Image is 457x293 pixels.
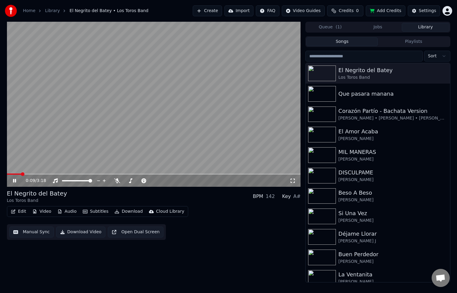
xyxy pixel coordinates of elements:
div: [PERSON_NAME] [338,279,447,285]
button: Open Dual Screen [108,227,164,237]
div: Buen Perdedor [338,250,447,259]
div: 142 [266,193,275,200]
button: Add Credits [366,5,405,16]
a: Open chat [432,269,450,287]
a: Home [23,8,35,14]
button: Library [402,23,449,32]
button: Video Guides [282,5,325,16]
div: A# [293,193,301,200]
div: La Ventanita [338,270,447,279]
div: Cloud Library [156,209,184,215]
div: [PERSON_NAME] [338,156,447,162]
div: DISCULPAME [338,168,447,177]
div: El Negrito del Batey [7,189,67,198]
div: [PERSON_NAME] J [338,238,447,244]
button: Songs [306,37,378,46]
div: [PERSON_NAME] [338,177,447,183]
div: Los Toros Band [338,75,447,81]
div: [PERSON_NAME] • [PERSON_NAME] • [PERSON_NAME] [338,115,447,121]
button: Playlists [378,37,449,46]
button: Subtitles [80,207,111,216]
div: Corazón Partío - Bachata Version [338,107,447,115]
div: Settings [419,8,436,14]
span: Credits [339,8,353,14]
button: Download Video [56,227,105,237]
button: Credits0 [327,5,363,16]
button: Edit [8,207,29,216]
div: Si Una Vez [338,209,447,218]
div: BPM [253,193,263,200]
div: Beso A Beso [338,189,447,197]
button: Manual Sync [9,227,54,237]
div: [PERSON_NAME] [338,259,447,265]
div: Key [282,193,291,200]
span: Sort [428,53,437,59]
span: 0:09 [26,178,35,184]
div: Los Toros Band [7,198,67,204]
span: 3:18 [37,178,46,184]
div: [PERSON_NAME] [338,136,447,142]
div: MIL MANERAS [338,148,447,156]
span: ( 1 ) [336,24,342,30]
button: Import [224,5,253,16]
div: [PERSON_NAME] [338,218,447,224]
img: youka [5,5,17,17]
span: 0 [356,8,359,14]
div: [PERSON_NAME] [338,197,447,203]
nav: breadcrumb [23,8,148,14]
button: Audio [55,207,79,216]
button: Create [193,5,222,16]
div: El Amor Acaba [338,127,447,136]
button: Download [112,207,145,216]
span: El Negrito del Batey • Los Toros Band [69,8,148,14]
button: Settings [408,5,440,16]
button: Jobs [354,23,402,32]
div: Que pasara manana [338,90,447,98]
div: / [26,178,40,184]
a: Library [45,8,60,14]
button: Queue [306,23,354,32]
button: Video [30,207,54,216]
button: FAQ [256,5,279,16]
div: Déjame Llorar [338,230,447,238]
div: El Negrito del Batey [338,66,447,75]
